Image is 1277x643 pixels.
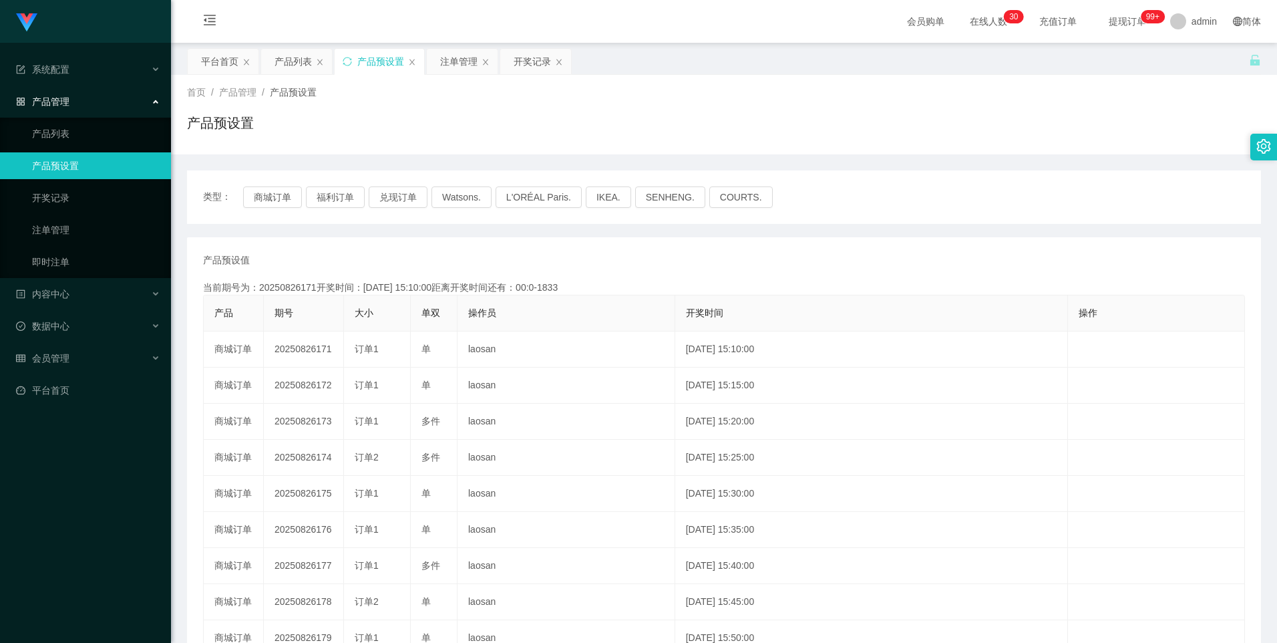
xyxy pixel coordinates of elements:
[675,368,1068,404] td: [DATE] 15:15:00
[458,440,675,476] td: laosan
[675,584,1068,620] td: [DATE] 15:45:00
[421,632,431,643] span: 单
[16,321,69,332] span: 数据中心
[16,13,37,32] img: logo.9652507e.png
[316,58,324,66] i: 图标: close
[408,58,416,66] i: 图标: close
[355,560,379,571] span: 订单1
[496,186,582,208] button: L'ORÉAL Paris.
[264,368,344,404] td: 20250826172
[1256,139,1271,154] i: 图标: setting
[431,186,492,208] button: Watsons.
[204,548,264,584] td: 商城订单
[1141,10,1165,23] sup: 975
[675,440,1068,476] td: [DATE] 15:25:00
[355,524,379,535] span: 订单1
[204,368,264,404] td: 商城订单
[355,488,379,499] span: 订单1
[355,344,379,354] span: 订单1
[355,452,379,463] span: 订单2
[675,476,1068,512] td: [DATE] 15:30:00
[204,404,264,440] td: 商城订单
[458,404,675,440] td: laosan
[421,307,440,318] span: 单双
[16,97,25,106] i: 图标: appstore-o
[264,440,344,476] td: 20250826174
[1009,10,1014,23] p: 3
[421,596,431,607] span: 单
[458,512,675,548] td: laosan
[204,476,264,512] td: 商城订单
[458,332,675,368] td: laosan
[264,584,344,620] td: 20250826178
[264,512,344,548] td: 20250826176
[264,404,344,440] td: 20250826173
[16,96,69,107] span: 产品管理
[1233,17,1242,26] i: 图标: global
[675,512,1068,548] td: [DATE] 15:35:00
[16,321,25,331] i: 图标: check-circle-o
[16,289,25,299] i: 图标: profile
[635,186,705,208] button: SENHENG.
[686,307,723,318] span: 开奖时间
[275,307,293,318] span: 期号
[458,476,675,512] td: laosan
[343,57,352,66] i: 图标: sync
[262,87,264,98] span: /
[440,49,478,74] div: 注单管理
[16,64,69,75] span: 系统配置
[369,186,427,208] button: 兑现订单
[458,368,675,404] td: laosan
[204,512,264,548] td: 商城订单
[458,548,675,584] td: laosan
[270,87,317,98] span: 产品预设置
[32,184,160,211] a: 开奖记录
[1004,10,1023,23] sup: 30
[1249,54,1261,66] i: 图标: unlock
[482,58,490,66] i: 图标: close
[187,113,254,133] h1: 产品预设置
[355,380,379,390] span: 订单1
[203,253,250,267] span: 产品预设值
[421,488,431,499] span: 单
[275,49,312,74] div: 产品列表
[32,152,160,179] a: 产品预设置
[421,524,431,535] span: 单
[243,186,302,208] button: 商城订单
[187,1,232,43] i: 图标: menu-fold
[204,440,264,476] td: 商城订单
[421,416,440,426] span: 多件
[468,307,496,318] span: 操作员
[586,186,631,208] button: IKEA.
[355,596,379,607] span: 订单2
[264,476,344,512] td: 20250826175
[1014,10,1019,23] p: 0
[16,377,160,404] a: 图标: dashboard平台首页
[211,87,214,98] span: /
[355,632,379,643] span: 订单1
[421,380,431,390] span: 单
[32,120,160,147] a: 产品列表
[16,289,69,299] span: 内容中心
[32,217,160,243] a: 注单管理
[421,344,431,354] span: 单
[16,353,69,364] span: 会员管理
[264,548,344,584] td: 20250826177
[201,49,238,74] div: 平台首页
[242,58,250,66] i: 图标: close
[555,58,563,66] i: 图标: close
[1079,307,1097,318] span: 操作
[458,584,675,620] td: laosan
[203,281,1245,295] div: 当前期号为：20250826171开奖时间：[DATE] 15:10:00距离开奖时间还有：00:0-1833
[514,49,551,74] div: 开奖记录
[219,87,256,98] span: 产品管理
[204,332,264,368] td: 商城订单
[675,404,1068,440] td: [DATE] 15:20:00
[421,452,440,463] span: 多件
[214,307,233,318] span: 产品
[16,354,25,363] i: 图标: table
[675,332,1068,368] td: [DATE] 15:10:00
[264,332,344,368] td: 20250826171
[1033,17,1083,26] span: 充值订单
[963,17,1014,26] span: 在线人数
